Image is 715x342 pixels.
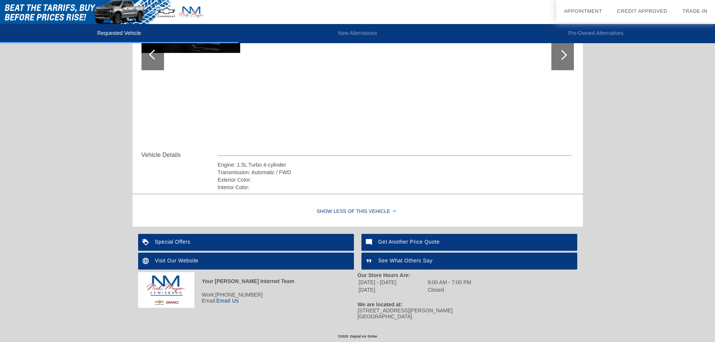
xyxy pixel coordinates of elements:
[218,176,572,184] div: Exterior Color:
[358,272,410,278] strong: Our Store Hours Are:
[617,8,667,14] a: Credit Approved
[138,253,354,270] a: Visit Our Website
[138,298,358,304] div: Email:
[361,253,378,270] img: ic_format_quote_white_24dp_2x.png
[361,253,577,270] a: See What Others Say
[218,161,572,169] div: Engine: 1.5L Turbo 4-cylinder
[138,234,354,251] a: Special Offers
[202,278,295,284] strong: Your [PERSON_NAME] Internet Team
[358,286,427,293] td: [DATE]
[427,286,472,293] td: Closed
[138,234,155,251] img: ic_loyalty_white_24dp_2x.png
[427,279,472,286] td: 9:00 AM - 7:00 PM
[215,292,263,298] span: [PHONE_NUMBER]
[564,8,602,14] a: Appointment
[358,307,577,319] div: [STREET_ADDRESS][PERSON_NAME] [GEOGRAPHIC_DATA]
[218,184,572,191] div: Interior Color:
[138,253,155,270] img: ic_language_white_24dp_2x.png
[358,301,403,307] strong: We are located at:
[238,24,477,43] li: New Alternatives
[477,24,715,43] li: Pre-Owned Alternatives
[361,234,577,251] a: Get Another Price Quote
[138,292,358,298] div: Work:
[132,197,583,227] div: Show Less of this Vehicle
[218,169,572,176] div: Transmission: Automatic / FWD
[216,298,239,304] a: Email Us
[141,151,218,160] div: Vehicle Details
[682,8,707,14] a: Trade-In
[361,234,378,251] img: ic_mode_comment_white_24dp_2x.png
[358,279,427,286] td: [DATE] - [DATE]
